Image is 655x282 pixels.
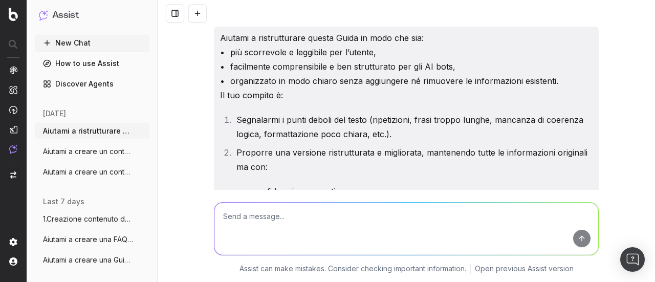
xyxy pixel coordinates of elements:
button: Aiutami a creare un contenuto Domanda Fr [35,164,149,180]
img: Switch project [10,171,16,179]
img: Setting [9,238,17,246]
span: Aiutami a creare un contenuto Domanda Fr [43,167,133,177]
li: Proporre una versione ristrutturata e migliorata, mantenendo tutte le informazioni originali ma con: [233,145,593,174]
img: Intelligence [9,85,17,94]
img: Analytics [9,66,17,74]
h1: Assist [52,8,79,23]
li: Segnalarmi i punti deboli del testo (ripetizioni, frasi troppo lunghe, mancanza di coerenza logic... [233,113,593,141]
button: 1.Creazione contenuto da zero Aiutami a [35,211,149,227]
span: last 7 days [43,197,84,207]
span: [DATE] [43,109,66,119]
a: Discover Agents [35,76,149,92]
button: New Chat [35,35,149,51]
li: paragrafi brevi e coerenti, [233,184,593,199]
span: Aiutami a creare una Guida da zero per i [43,255,133,265]
button: Aiutami a ristrutturare questa Guida in [35,123,149,139]
a: Open previous Assist version [475,264,574,274]
img: Activation [9,105,17,114]
button: Aiutami a creare una Guida da zero per i [35,252,149,268]
span: Aiutami a creare un contenuto Domanda Fr [43,146,133,157]
span: Aiutami a creare una FAQ da zero per il [43,234,133,245]
span: 1.Creazione contenuto da zero Aiutami a [43,214,133,224]
img: My account [9,257,17,266]
div: Open Intercom Messenger [620,247,645,272]
button: Aiutami a creare un contenuto Domanda Fr [35,143,149,160]
button: Assist [39,8,145,23]
span: Aiutami a ristrutturare questa Guida in [43,126,133,136]
img: Botify logo [9,8,18,21]
img: Studio [9,125,17,134]
img: Assist [9,145,17,154]
p: Assist can make mistakes. Consider checking important information. [239,264,466,274]
img: Assist [39,10,48,20]
button: Aiutami a creare una FAQ da zero per il [35,231,149,248]
a: How to use Assist [35,55,149,72]
p: Aiutami a ristrutturare questa Guida in modo che sia: • più scorrevole e leggibile per l’utente, ... [220,31,593,102]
